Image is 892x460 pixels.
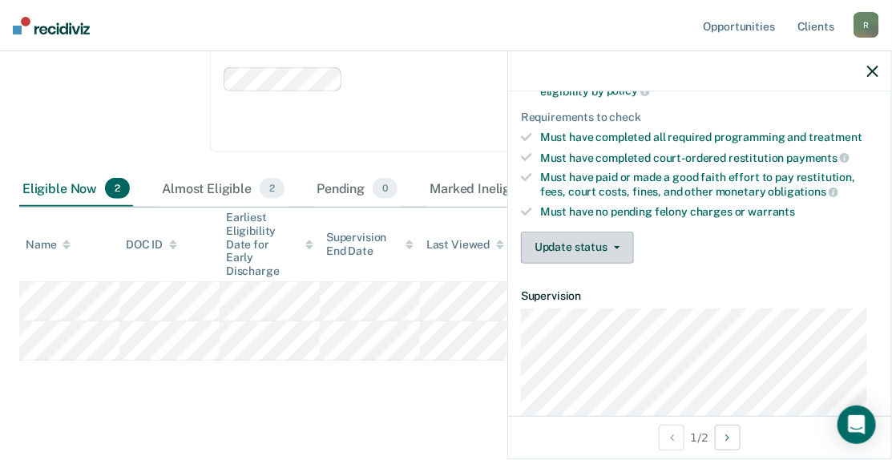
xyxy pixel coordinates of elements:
[787,151,850,164] span: payments
[126,238,177,252] div: DOC ID
[715,425,741,450] button: Next Opportunity
[659,425,684,450] button: Previous Opportunity
[838,406,876,444] div: Open Intercom Messenger
[313,171,401,207] div: Pending
[26,238,71,252] div: Name
[540,151,878,165] div: Must have completed court-ordered restitution
[19,171,133,207] div: Eligible Now
[521,289,878,303] dt: Supervision
[326,231,414,258] div: Supervision End Date
[540,131,878,144] div: Must have completed all required programming and
[426,238,504,252] div: Last Viewed
[521,232,634,264] button: Update status
[373,178,398,199] span: 0
[508,416,891,458] div: 1 / 2
[521,111,878,124] div: Requirements to check
[226,211,313,278] div: Earliest Eligibility Date for Early Discharge
[426,171,570,207] div: Marked Ineligible
[540,171,878,198] div: Must have paid or made a good faith effort to pay restitution, fees, court costs, fines, and othe...
[854,12,879,38] div: R
[105,178,130,199] span: 2
[13,17,90,34] img: Recidiviz
[769,185,838,198] span: obligations
[749,205,796,218] span: warrants
[809,131,862,143] span: treatment
[159,171,288,207] div: Almost Eligible
[540,205,878,219] div: Must have no pending felony charges or
[260,178,285,199] span: 2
